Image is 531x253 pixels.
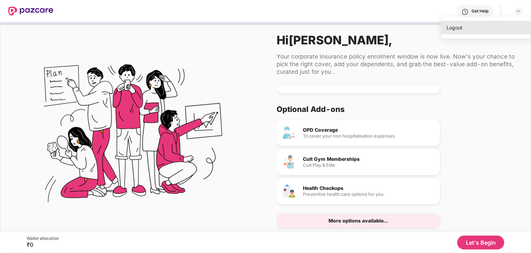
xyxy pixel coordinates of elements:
div: Wallet allocation [27,236,59,241]
div: Optional Add-ons [277,104,514,114]
div: ₹0 [27,241,59,248]
div: Your corporate insurance policy enrolment window is now live. Now's your chance to pick the right... [277,53,520,76]
div: To cover your non hospitalisation expenses [303,134,434,138]
img: Cult Gym Memberships [282,155,296,169]
img: Health Checkups [282,184,296,198]
div: Get Help [471,8,488,14]
div: Health Checkups [303,186,434,191]
div: OPD Coverage [303,128,434,132]
div: Hi [PERSON_NAME] , [277,33,520,47]
div: More options available... [329,218,388,223]
img: OPD Coverage [282,126,296,140]
img: svg+xml;base64,PHN2ZyBpZD0iSGVscC0zMngzMiIgeG1sbnM9Imh0dHA6Ly93d3cudzMub3JnLzIwMDAvc3ZnIiB3aWR0aD... [462,8,469,15]
div: Logout [441,21,531,34]
div: Preventive health care options for you [303,192,434,197]
button: Let's Begin [457,236,504,250]
img: Flex Benefits Illustration [44,46,222,225]
div: Cult Gym Memberships [303,157,434,162]
img: svg+xml;base64,PHN2ZyBpZD0iRHJvcGRvd24tMzJ4MzIiIHhtbG5zPSJodHRwOi8vd3d3LnczLm9yZy8yMDAwL3N2ZyIgd2... [516,8,521,14]
div: Cult Play & Elite [303,163,434,167]
img: New Pazcare Logo [8,7,53,16]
